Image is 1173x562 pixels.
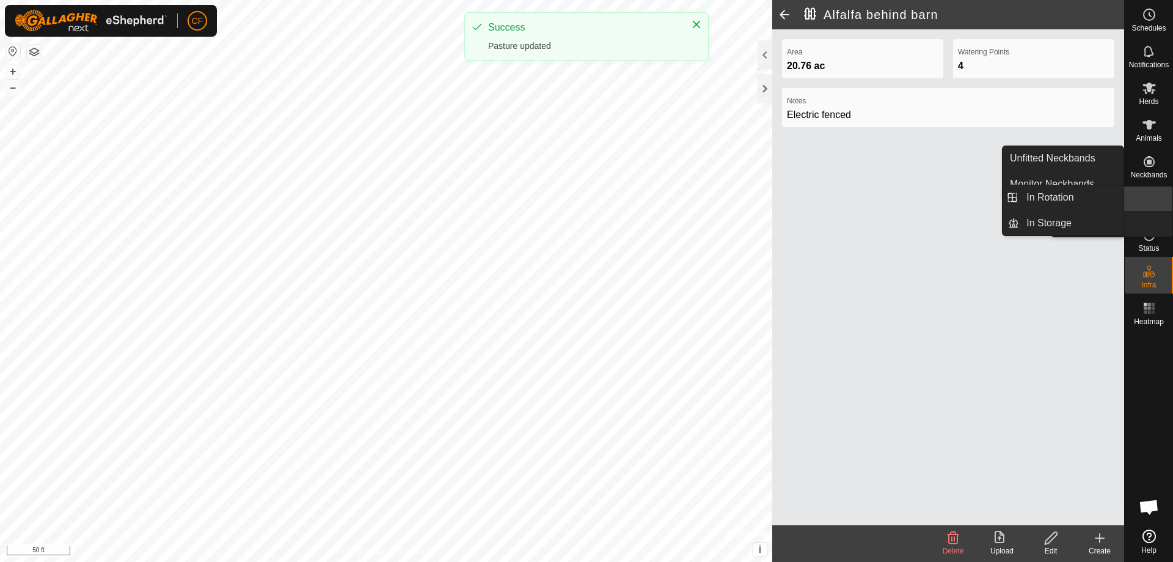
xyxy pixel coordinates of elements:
a: Open chat [1131,489,1168,525]
div: Edit [1026,545,1075,556]
span: Animals [1136,135,1162,142]
span: In Storage [1026,216,1072,231]
a: Help [1125,525,1173,559]
a: Monitor Neckbands [1003,172,1124,196]
a: In Rotation [1019,185,1124,210]
label: Notes [787,95,1109,106]
span: Status [1138,245,1159,252]
span: Neckbands [1130,171,1167,179]
span: Heatmap [1134,318,1164,325]
div: Success [488,20,679,35]
a: In Storage [1019,211,1124,235]
span: CF [192,15,203,28]
img: Gallagher Logo [15,10,167,32]
li: In Rotation [1003,185,1124,210]
button: Reset Map [5,44,20,59]
span: i [759,544,761,555]
div: Pasture updated [488,40,679,53]
button: + [5,64,20,79]
span: Monitor Neckbands [1010,177,1094,191]
button: Map Layers [27,45,42,59]
span: Infra [1141,281,1156,289]
span: Notifications [1129,61,1169,68]
span: Schedules [1131,24,1166,32]
a: Unfitted Neckbands [1003,146,1124,171]
div: Electric fenced [787,108,1109,122]
span: 4 [958,61,963,71]
label: Area [787,46,938,57]
span: 20.76 ac [787,61,825,71]
span: Herds [1139,98,1158,105]
button: i [753,543,767,556]
a: Contact Us [398,546,434,557]
button: – [5,80,20,95]
span: Delete [943,547,964,555]
div: Create [1075,545,1124,556]
button: Close [688,16,705,33]
span: Help [1141,547,1157,554]
label: Watering Points [958,46,1109,57]
span: In Rotation [1026,190,1073,205]
span: Unfitted Neckbands [1010,151,1095,166]
li: In Storage [1003,211,1124,235]
h2: Alfalfa behind barn [804,7,1124,22]
a: Privacy Policy [338,546,384,557]
div: Upload [977,545,1026,556]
